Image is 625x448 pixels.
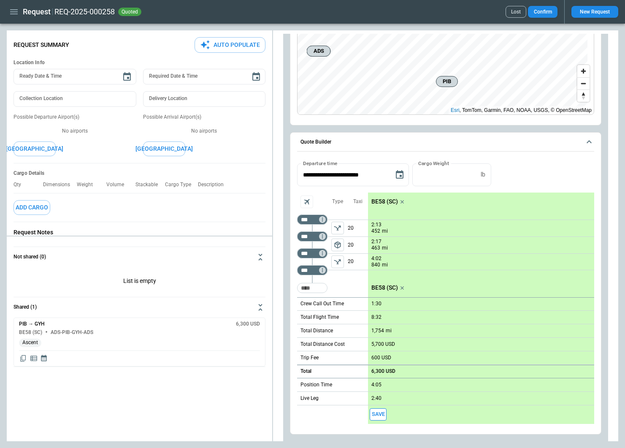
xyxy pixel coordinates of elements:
p: Request Summary [14,41,69,49]
span: Type of sector [331,222,344,234]
span: Display quote schedule [40,354,48,363]
span: Aircraft selection [300,195,313,208]
button: Shared (1) [14,297,265,318]
p: Weight [77,182,100,188]
p: Total Distance [300,327,333,334]
div: Too short [297,214,327,225]
span: PIB [440,77,454,86]
button: New Request [571,6,618,18]
p: mi [382,228,388,235]
div: Not shared (0) [14,318,265,367]
p: Dimensions [43,182,77,188]
p: 4:05 [371,382,381,388]
p: 4:02 [371,255,381,262]
div: scrollable content [368,193,594,424]
button: Choose date [248,68,265,85]
span: Copy quote content [19,354,27,363]
button: [GEOGRAPHIC_DATA] [14,141,56,156]
p: mi [382,261,388,269]
button: left aligned [331,255,344,268]
h6: 6,300 USD [236,321,260,327]
button: left aligned [331,222,344,234]
div: Too short [297,231,327,242]
button: Choose date, selected date is Aug 23, 2025 [391,166,408,183]
p: Trip Fee [300,354,319,361]
p: 20 [348,220,368,236]
p: 6,300 USD [371,368,395,375]
p: Volume [106,182,131,188]
p: 463 [371,244,380,252]
p: lb [481,171,485,178]
p: No airports [143,128,266,135]
p: 840 [371,261,380,269]
h6: Cargo Details [14,170,265,176]
h6: PIB → GYH [19,321,45,327]
p: Taxi [353,198,363,205]
p: BE58 (SC) [371,284,398,291]
p: Description [198,182,230,188]
p: 2:17 [371,239,381,245]
p: Qty [14,182,28,188]
p: Stackable [135,182,165,188]
h6: Not shared (0) [14,254,46,260]
div: Quote Builder [297,163,594,424]
h6: ADS-PIB-GYH-ADS [51,330,93,335]
h6: Quote Builder [300,139,331,145]
label: Cargo Weight [418,160,449,167]
p: 5,700 USD [371,341,395,348]
p: 20 [348,254,368,270]
a: Esri [451,107,460,113]
h6: Location Info [14,60,265,66]
p: 8:32 [371,314,381,320]
button: Confirm [528,6,557,18]
button: Quote Builder [297,133,594,152]
button: Lost [506,6,526,18]
p: Total Flight Time [300,314,339,321]
p: 2:40 [371,395,381,402]
button: Reset bearing to north [577,90,590,102]
h2: REQ-2025-000258 [54,7,115,17]
div: Not shared (0) [14,267,265,297]
h6: Total [300,369,311,374]
button: left aligned [331,239,344,251]
button: Zoom out [577,77,590,90]
button: Add Cargo [14,200,50,215]
div: , TomTom, Garmin, FAO, NOAA, USGS, © OpenStreetMap [451,106,592,114]
p: 1,754 [371,328,384,334]
p: mi [382,244,388,252]
button: Save [370,408,387,421]
span: Save this aircraft quote and copy details to clipboard [370,408,387,421]
p: 452 [371,228,380,235]
div: Too short [297,265,327,275]
p: 1:30 [371,301,381,307]
span: quoted [120,9,140,15]
label: Departure time [303,160,338,167]
h1: Request [23,7,51,17]
p: Request Notes [14,229,265,236]
span: Type of sector [331,239,344,251]
p: 20 [348,237,368,253]
p: 600 USD [371,355,391,361]
span: Ascent [19,339,41,346]
button: Zoom in [577,65,590,77]
p: No airports [14,128,136,135]
p: Position Time [300,381,332,388]
button: Not shared (0) [14,247,265,267]
p: List is empty [14,267,265,297]
p: mi [386,327,392,334]
div: Too short [297,248,327,258]
button: [GEOGRAPHIC_DATA] [143,141,185,156]
p: Possible Departure Airport(s) [14,114,136,121]
p: Total Distance Cost [300,341,345,348]
span: Type of sector [331,255,344,268]
p: Cargo Type [165,182,198,188]
p: Crew Call Out Time [300,300,344,307]
h6: BE58 (SC) [19,330,42,335]
button: Choose date [119,68,135,85]
p: Live Leg [300,395,319,402]
p: BE58 (SC) [371,198,398,205]
span: Display detailed quote content [30,354,38,363]
p: 2:13 [371,222,381,228]
span: package_2 [333,241,342,249]
div: Too short [297,283,327,293]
